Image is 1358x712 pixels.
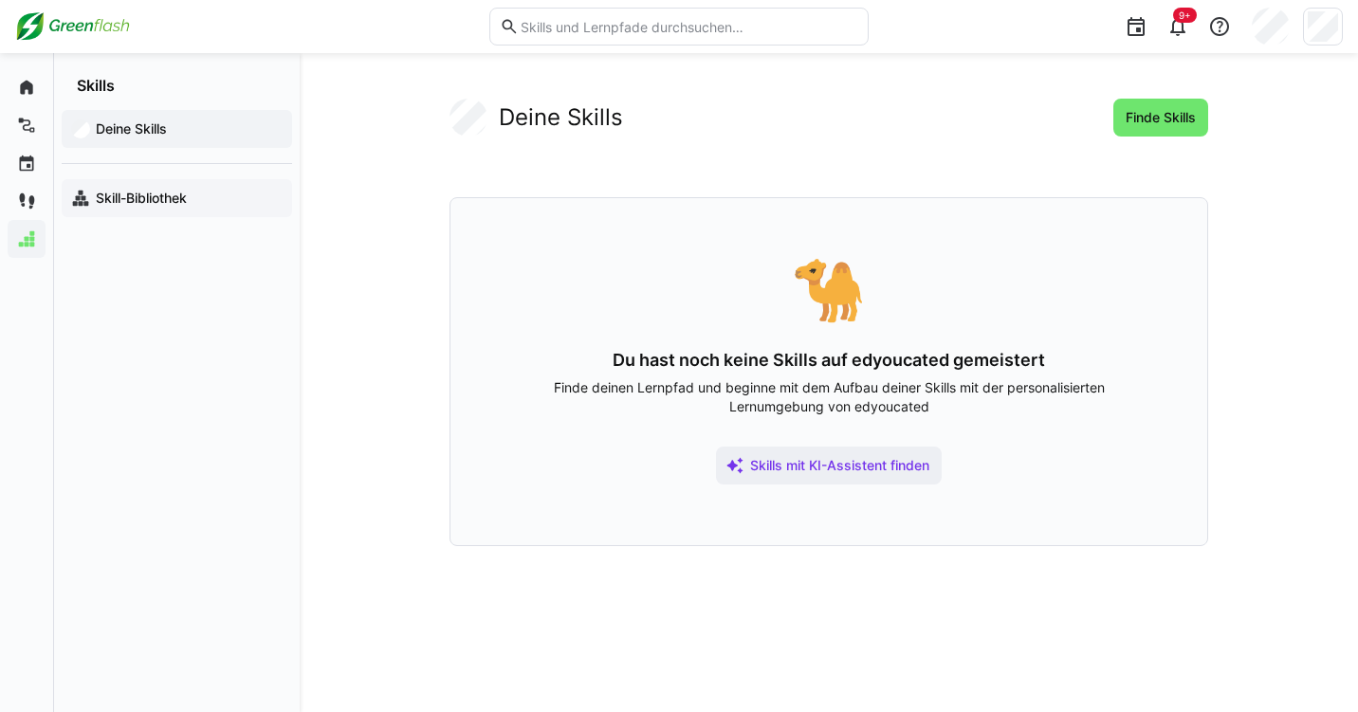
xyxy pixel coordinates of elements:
[511,350,1147,371] h3: Du hast noch keine Skills auf edyoucated gemeistert
[519,18,858,35] input: Skills und Lernpfade durchsuchen…
[1123,108,1199,127] span: Finde Skills
[1113,99,1208,137] button: Finde Skills
[1179,9,1191,21] span: 9+
[511,378,1147,416] p: Finde deinen Lernpfad und beginne mit dem Aufbau deiner Skills mit der personalisierten Lernumgeb...
[716,447,942,484] button: Skills mit KI-Assistent finden
[511,259,1147,319] div: 🐪
[747,456,932,475] span: Skills mit KI-Assistent finden
[499,103,623,132] h2: Deine Skills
